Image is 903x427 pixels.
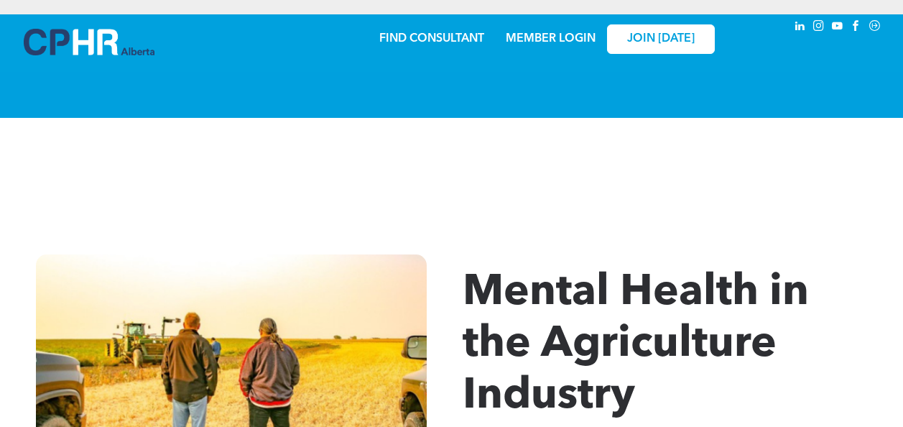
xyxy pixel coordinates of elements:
[830,18,846,37] a: youtube
[792,18,808,37] a: linkedin
[867,18,883,37] a: Social network
[379,33,484,45] a: FIND CONSULTANT
[24,29,154,55] img: A blue and white logo for cp alberta
[607,24,715,54] a: JOIN [DATE]
[811,18,827,37] a: instagram
[506,33,596,45] a: MEMBER LOGIN
[627,32,695,46] span: JOIN [DATE]
[463,272,809,418] span: Mental Health in the Agriculture Industry
[848,18,864,37] a: facebook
